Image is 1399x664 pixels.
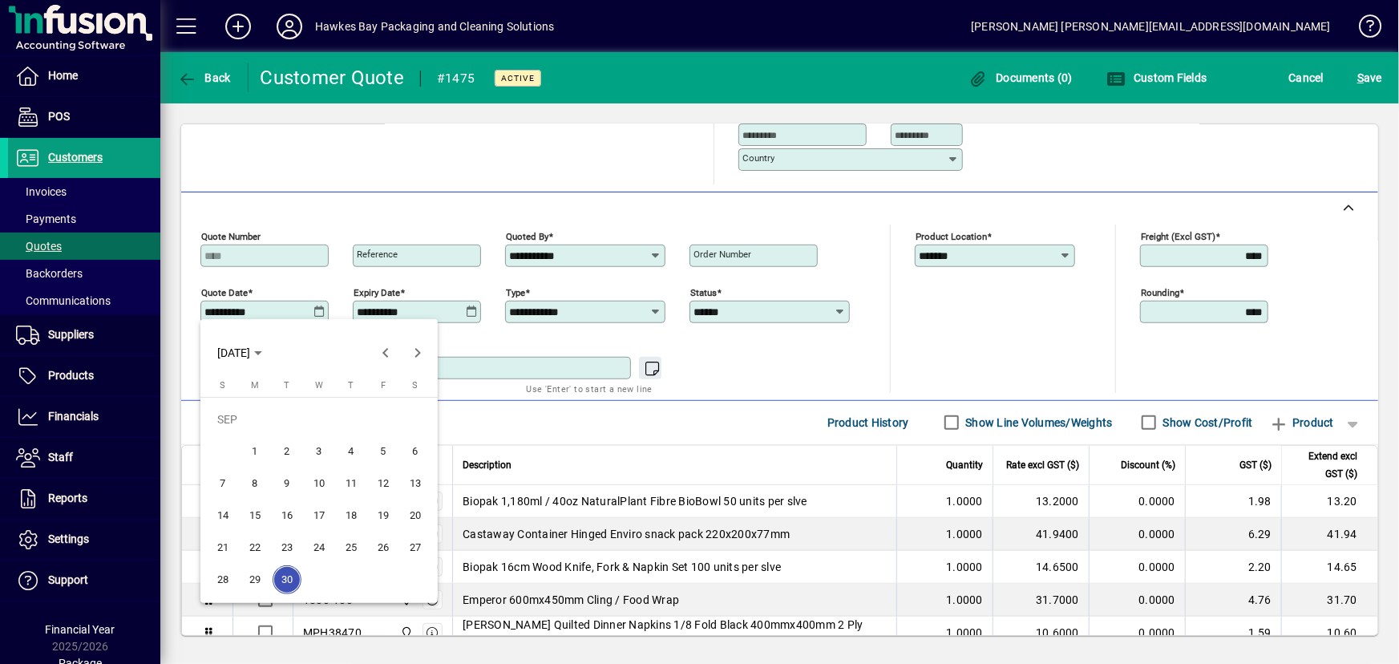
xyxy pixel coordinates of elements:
span: 11 [337,469,366,498]
span: 19 [369,501,398,530]
span: T [348,380,354,391]
button: Thu Sep 04 2025 [335,435,367,468]
span: 29 [241,565,269,594]
span: 9 [273,469,301,498]
button: Thu Sep 11 2025 [335,468,367,500]
button: Sun Sep 14 2025 [207,500,239,532]
span: 14 [208,501,237,530]
button: Mon Sep 22 2025 [239,532,271,564]
button: Fri Sep 05 2025 [367,435,399,468]
button: Tue Sep 30 2025 [271,564,303,596]
button: Next month [402,337,434,369]
button: Sat Sep 13 2025 [399,468,431,500]
button: Fri Sep 12 2025 [367,468,399,500]
span: 18 [337,501,366,530]
button: Thu Sep 25 2025 [335,532,367,564]
span: 4 [337,437,366,466]
span: S [220,380,225,391]
span: 26 [369,533,398,562]
span: 28 [208,565,237,594]
span: W [315,380,323,391]
span: 8 [241,469,269,498]
button: Tue Sep 09 2025 [271,468,303,500]
span: 2 [273,437,301,466]
button: Wed Sep 17 2025 [303,500,335,532]
button: Mon Sep 01 2025 [239,435,271,468]
span: 15 [241,501,269,530]
span: 30 [273,565,301,594]
button: Mon Sep 08 2025 [239,468,271,500]
span: F [381,380,386,391]
span: 25 [337,533,366,562]
span: 1 [241,437,269,466]
button: Sun Sep 07 2025 [207,468,239,500]
button: Sun Sep 28 2025 [207,564,239,596]
span: 5 [369,437,398,466]
span: M [251,380,259,391]
button: Wed Sep 10 2025 [303,468,335,500]
button: Sun Sep 21 2025 [207,532,239,564]
button: Choose month and year [211,338,269,367]
span: 10 [305,469,334,498]
button: Mon Sep 15 2025 [239,500,271,532]
span: 22 [241,533,269,562]
button: Sat Sep 06 2025 [399,435,431,468]
span: 21 [208,533,237,562]
span: 20 [401,501,430,530]
span: 27 [401,533,430,562]
span: S [412,380,418,391]
button: Sat Sep 27 2025 [399,532,431,564]
span: [DATE] [217,346,250,359]
button: Thu Sep 18 2025 [335,500,367,532]
button: Wed Sep 24 2025 [303,532,335,564]
button: Mon Sep 29 2025 [239,564,271,596]
span: T [284,380,289,391]
td: SEP [207,403,431,435]
button: Previous month [370,337,402,369]
button: Tue Sep 02 2025 [271,435,303,468]
button: Wed Sep 03 2025 [303,435,335,468]
span: 13 [401,469,430,498]
button: Fri Sep 19 2025 [367,500,399,532]
span: 3 [305,437,334,466]
span: 16 [273,501,301,530]
span: 24 [305,533,334,562]
button: Tue Sep 16 2025 [271,500,303,532]
span: 6 [401,437,430,466]
span: 7 [208,469,237,498]
span: 12 [369,469,398,498]
button: Tue Sep 23 2025 [271,532,303,564]
button: Fri Sep 26 2025 [367,532,399,564]
span: 17 [305,501,334,530]
button: Sat Sep 20 2025 [399,500,431,532]
span: 23 [273,533,301,562]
